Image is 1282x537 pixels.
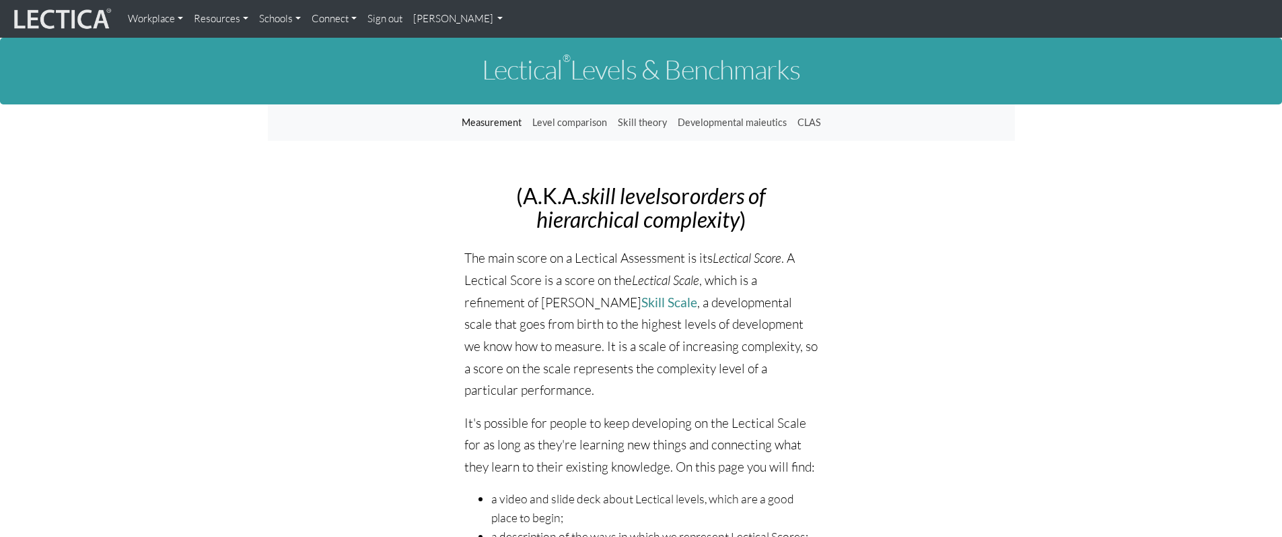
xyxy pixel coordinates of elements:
i: orders of hierarchical complexity [536,183,767,232]
a: Connect [306,5,362,32]
a: Skill theory [612,110,672,135]
h1: Lectical Levels & Benchmarks [268,55,1015,84]
a: Measurement [456,110,527,135]
h2: (A.K.A. or ) [464,184,818,231]
sup: ® [563,52,570,65]
a: Workplace [122,5,188,32]
a: Level comparison [527,110,612,135]
i: Lectical Scale [632,272,699,288]
a: Developmental maieutics [672,110,792,135]
a: Sign out [362,5,408,32]
img: lecticalive [11,6,112,32]
i: skill levels [581,183,669,209]
li: a video and slide deck about Lectical levels, which are a good place to begin; [491,489,818,527]
i: Lectical Score [713,250,781,266]
p: The main score on a Lectical Assessment is its . A Lectical Score is a score on the , which is a ... [464,247,818,401]
a: Resources [188,5,254,32]
a: [PERSON_NAME] [408,5,509,32]
a: CLAS [792,110,826,135]
a: Skill Scale [641,294,697,310]
a: Schools [254,5,306,32]
p: It's possible for people to keep developing on the Lectical Scale for as long as they're learning... [464,412,818,478]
